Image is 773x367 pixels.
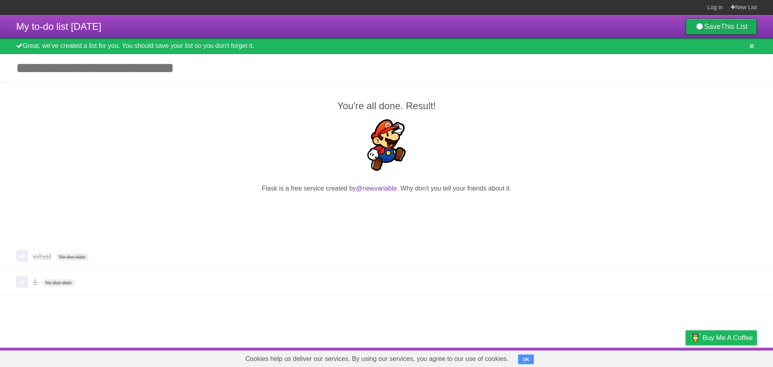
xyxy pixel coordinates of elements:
a: Privacy [675,350,696,365]
a: @newvariable [356,185,397,192]
button: OK [518,355,534,364]
a: Suggest a feature [706,350,757,365]
span: Buy me a coffee [703,331,753,345]
a: Buy me a coffee [686,330,757,345]
h2: You're all done. Result! [16,99,757,113]
a: About [579,350,595,365]
a: Terms [648,350,666,365]
span: what [33,251,53,261]
span: No due date [42,279,75,286]
span: Cookies help us deliver our services. By using our services, you agree to our use of cookies. [237,351,517,367]
p: Flask is a free service created by . Why don't you tell your friends about it. [16,184,757,193]
b: This List [721,23,748,31]
img: Buy me a coffee [690,331,701,344]
a: SaveThis List [686,19,757,35]
iframe: X Post Button [372,203,401,215]
span: No due date [56,253,89,261]
img: Super Mario [361,119,412,171]
label: Done [16,276,28,288]
span: 1 [33,277,39,287]
span: My to-do list [DATE] [16,21,101,32]
label: Done [16,250,28,262]
a: Developers [605,350,638,365]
